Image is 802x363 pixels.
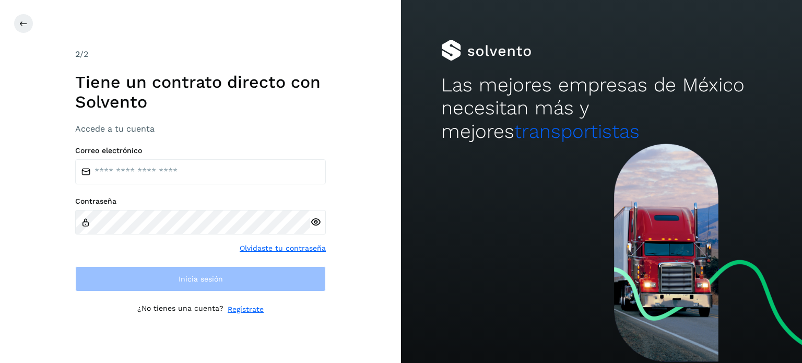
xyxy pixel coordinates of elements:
h1: Tiene un contrato directo con Solvento [75,72,326,112]
h3: Accede a tu cuenta [75,124,326,134]
a: Regístrate [228,304,264,315]
a: Olvidaste tu contraseña [240,243,326,254]
h2: Las mejores empresas de México necesitan más y mejores [441,74,762,143]
button: Inicia sesión [75,266,326,291]
p: ¿No tienes una cuenta? [137,304,223,315]
label: Contraseña [75,197,326,206]
label: Correo electrónico [75,146,326,155]
span: Inicia sesión [179,275,223,283]
span: transportistas [514,120,640,143]
span: 2 [75,49,80,59]
div: /2 [75,48,326,61]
